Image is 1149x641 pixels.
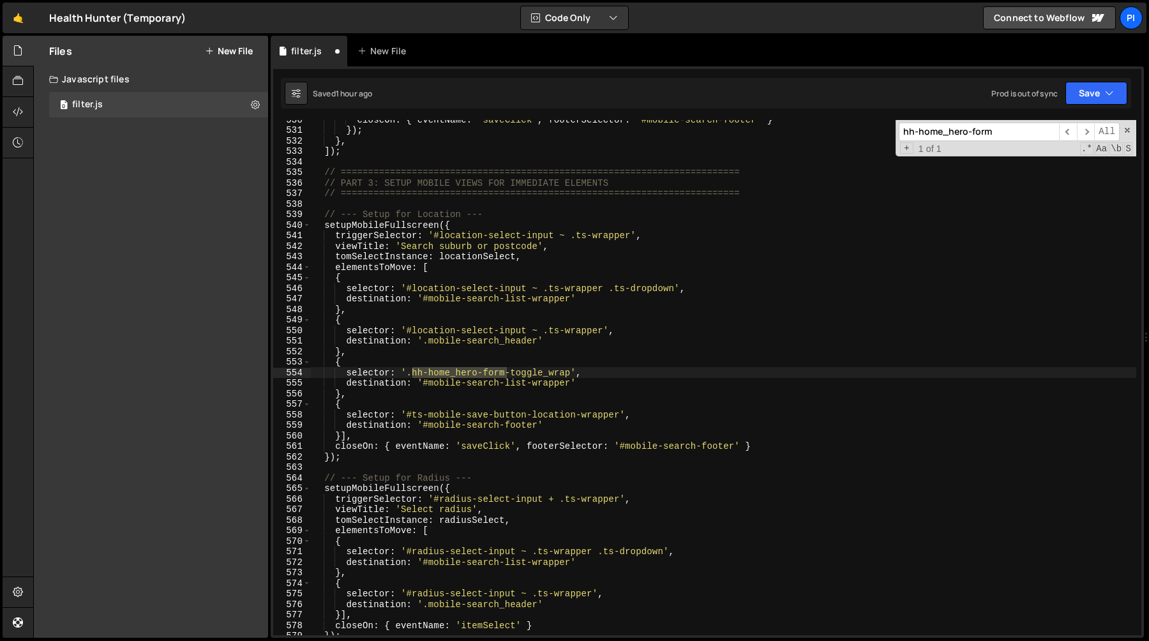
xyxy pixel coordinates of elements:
div: 562 [273,452,311,463]
a: Connect to Webflow [983,6,1116,29]
div: 560 [273,431,311,442]
div: 548 [273,305,311,315]
div: Saved [313,88,372,99]
button: Save [1065,82,1127,105]
div: 16494/44708.js [49,92,268,117]
div: 555 [273,378,311,389]
div: Health Hunter (Temporary) [49,10,186,26]
div: 538 [273,199,311,210]
div: New File [357,45,411,57]
div: 561 [273,441,311,452]
div: 530 [273,115,311,126]
div: 544 [273,262,311,273]
div: 568 [273,515,311,526]
div: 563 [273,462,311,473]
div: 565 [273,483,311,494]
div: 542 [273,241,311,252]
div: 576 [273,600,311,610]
span: CaseSensitive Search [1095,142,1108,155]
div: 547 [273,294,311,305]
div: 574 [273,578,311,589]
div: 552 [273,347,311,358]
div: 557 [273,399,311,410]
div: 564 [273,473,311,484]
div: 577 [273,610,311,621]
button: Code Only [521,6,628,29]
div: 541 [273,230,311,241]
div: 553 [273,357,311,368]
span: Search In Selection [1124,142,1132,155]
div: filter.js [291,45,322,57]
button: New File [205,46,253,56]
div: 559 [273,420,311,431]
span: Alt-Enter [1094,123,1120,141]
div: Prod is out of sync [991,88,1058,99]
input: Search for [899,123,1059,141]
div: filter.js [72,99,103,110]
div: 549 [273,315,311,326]
div: 550 [273,326,311,336]
span: 1 of 1 [913,144,947,155]
div: 571 [273,547,311,557]
div: 534 [273,157,311,168]
div: 532 [273,136,311,147]
div: 572 [273,557,311,568]
div: 570 [273,536,311,547]
div: 531 [273,125,311,136]
div: 546 [273,283,311,294]
span: ​ [1059,123,1077,141]
div: 533 [273,146,311,157]
div: Javascript files [34,66,268,92]
div: 537 [273,188,311,199]
div: 540 [273,220,311,231]
div: 551 [273,336,311,347]
div: 575 [273,589,311,600]
span: Toggle Replace mode [900,142,913,155]
div: 1 hour ago [336,88,373,99]
div: 558 [273,410,311,421]
div: 545 [273,273,311,283]
span: Whole Word Search [1109,142,1123,155]
a: 🤙 [3,3,34,33]
div: 556 [273,389,311,400]
div: 567 [273,504,311,515]
span: ​ [1077,123,1095,141]
div: 566 [273,494,311,505]
div: 573 [273,568,311,578]
div: 578 [273,621,311,631]
div: 539 [273,209,311,220]
span: RegExp Search [1080,142,1093,155]
span: 0 [60,101,68,111]
div: 569 [273,525,311,536]
div: 536 [273,178,311,189]
div: 543 [273,252,311,262]
div: 535 [273,167,311,178]
h2: Files [49,44,72,58]
a: Pi [1120,6,1143,29]
div: 554 [273,368,311,379]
